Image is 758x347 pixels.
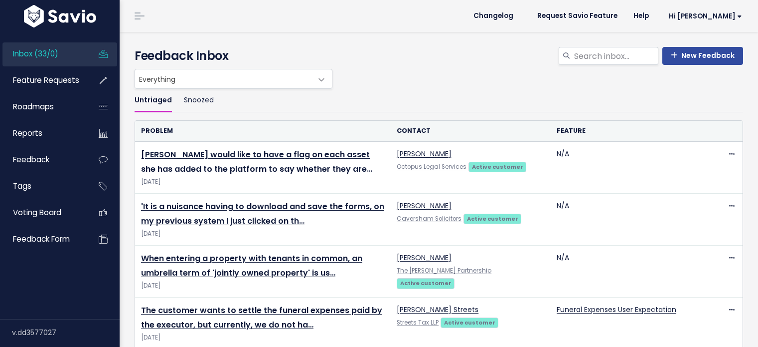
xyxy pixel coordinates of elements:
a: Active customer [468,161,526,171]
a: Feature Requests [2,69,83,92]
td: N/A [551,194,711,246]
h4: Feedback Inbox [135,47,743,65]
a: Reports [2,122,83,145]
a: [PERSON_NAME] Streets [397,305,478,315]
span: [DATE] [141,333,385,343]
span: Tags [13,181,31,191]
input: Search inbox... [573,47,658,65]
strong: Active customer [444,319,495,327]
a: Inbox (33/0) [2,42,83,65]
td: N/A [551,246,711,298]
img: logo-white.9d6f32f41409.svg [21,5,99,27]
a: When entering a property with tenants in common, an umbrella term of 'jointly owned property' is us… [141,253,362,279]
span: Reports [13,128,42,138]
a: Feedback form [2,228,83,251]
span: Feedback [13,154,49,165]
a: [PERSON_NAME] [397,149,452,159]
span: Feedback form [13,234,70,244]
div: v.dd3577027 [12,320,120,346]
a: Help [625,8,657,23]
strong: Active customer [467,215,518,223]
span: [DATE] [141,281,385,291]
span: Voting Board [13,207,61,218]
span: [DATE] [141,229,385,239]
a: Request Savio Feature [529,8,625,23]
a: Roadmaps [2,95,83,118]
a: Hi [PERSON_NAME] [657,8,750,24]
a: [PERSON_NAME] [397,253,452,263]
a: Tags [2,175,83,198]
td: N/A [551,142,711,194]
a: The customer wants to settle the funeral expenses paid by the executor, but currently, we do not ha… [141,305,382,331]
a: Octopus Legal Services [397,163,466,171]
a: Funeral Expenses User Expectation [557,305,676,315]
a: [PERSON_NAME] [397,201,452,211]
a: [PERSON_NAME] would like to have a flag on each asset she has added to the platform to say whethe... [141,149,372,175]
th: Feature [551,121,711,141]
a: Caversham Solicitors [397,215,461,223]
span: [DATE] [141,177,385,187]
span: Everything [135,69,312,88]
strong: Active customer [400,279,452,287]
ul: Filter feature requests [135,89,743,112]
strong: Active customer [472,163,523,171]
a: Feedback [2,148,83,171]
span: Feature Requests [13,75,79,85]
a: The [PERSON_NAME] Partnership [397,267,491,275]
a: Untriaged [135,89,172,112]
th: Contact [391,121,551,141]
th: Problem [135,121,391,141]
span: Roadmaps [13,101,54,112]
span: Hi [PERSON_NAME] [669,12,742,20]
span: Inbox (33/0) [13,48,58,59]
span: Changelog [473,12,513,19]
span: Everything [135,69,332,89]
a: Active customer [441,317,498,327]
a: Active customer [397,278,455,288]
a: Voting Board [2,201,83,224]
a: Active customer [463,213,521,223]
a: Snoozed [184,89,214,112]
a: New Feedback [662,47,743,65]
a: Streets Tax LLP [397,319,439,327]
a: 'It is a nuisance having to download and save the forms, on my previous system I just clicked on th… [141,201,384,227]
